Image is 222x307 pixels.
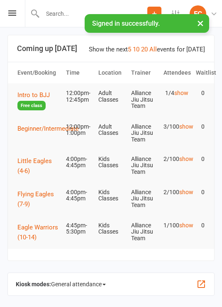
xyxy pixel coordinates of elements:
[160,117,192,136] td: 3/100
[127,117,160,149] td: Alliance Jiu Jitsu Team
[192,216,208,235] td: 0
[149,46,157,53] a: All
[95,62,127,83] th: Location
[17,124,85,134] button: Beginner/Intermediate
[95,149,127,175] td: Kids Classes
[62,83,95,110] td: 12:00pm-12:45pm
[14,62,62,83] th: Event/Booking
[160,183,192,202] td: 2/100
[160,149,192,169] td: 2/100
[160,62,192,83] th: Attendees
[17,189,59,209] button: Flying Eagles (7-9)
[179,156,193,162] a: show
[179,123,193,130] a: show
[160,83,192,103] td: 1/4
[17,44,205,53] h3: Coming up [DATE]
[62,117,95,143] td: 12:00pm-1:00pm
[179,189,193,195] a: show
[62,62,95,83] th: Time
[62,183,95,209] td: 4:00pm-4:45pm
[160,216,192,235] td: 1/100
[16,281,51,288] strong: Kiosk modes:
[17,156,59,176] button: Little Eagles (4-6)
[127,183,160,215] td: Alliance Jiu Jitsu Team
[17,157,52,175] span: Little Eagles (4-6)
[95,183,127,209] td: Kids Classes
[95,216,127,242] td: Kids Classes
[89,44,205,54] div: Show the next events for [DATE]
[51,278,106,291] span: General attendance
[17,222,59,242] button: Eagle Warriors (10-14)
[17,190,54,208] span: Flying Eagles (7-9)
[133,46,139,53] a: 10
[95,83,127,110] td: Adult Classes
[62,216,95,242] td: 4:45pm-5:30pm
[192,117,208,136] td: 0
[128,46,131,53] a: 5
[17,101,46,110] span: Free class
[192,83,208,103] td: 0
[62,149,95,175] td: 4:00pm-4:45pm
[17,224,58,241] span: Eagle Warriors (10-14)
[192,62,208,83] th: Waitlist
[192,149,208,169] td: 0
[179,222,193,229] a: show
[17,125,79,132] span: Beginner/Intermediate
[127,149,160,182] td: Alliance Jiu Jitsu Team
[92,19,160,27] span: Signed in successfully.
[174,90,188,96] a: show
[127,216,160,248] td: Alliance Jiu Jitsu Team
[127,62,160,83] th: Trainer
[17,91,50,99] span: Intro to BJJ
[127,83,160,116] td: Alliance Jiu Jitsu Team
[40,8,147,19] input: Search...
[192,183,208,202] td: 0
[141,46,148,53] a: 20
[193,14,208,32] button: ×
[190,5,206,22] div: FC
[17,90,59,110] button: Intro to BJJFree class
[95,117,127,143] td: Adult Classes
